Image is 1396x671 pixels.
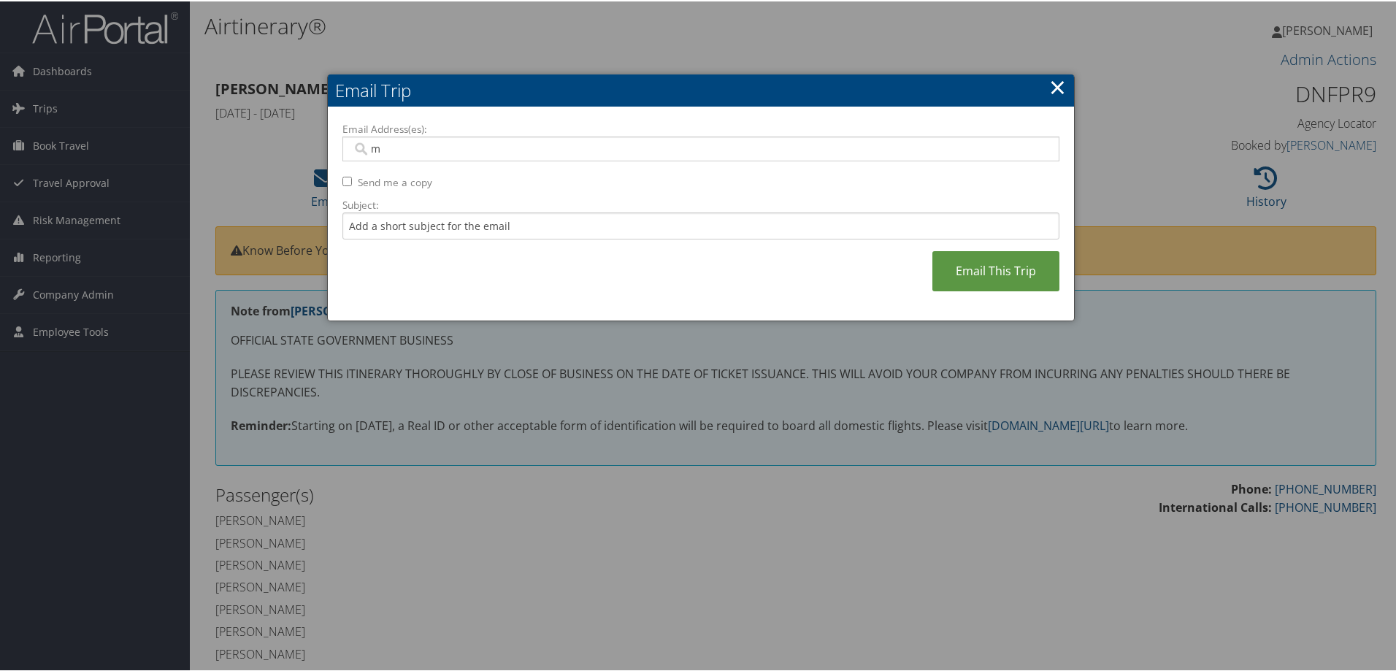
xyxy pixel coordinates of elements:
a: Email This Trip [932,250,1059,290]
label: Send me a copy [358,174,432,188]
h2: Email Trip [328,73,1074,105]
input: Email address (Separate multiple email addresses with commas) [352,140,1049,155]
input: Add a short subject for the email [342,211,1059,238]
label: Subject: [342,196,1059,211]
label: Email Address(es): [342,120,1059,135]
a: × [1049,71,1066,100]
